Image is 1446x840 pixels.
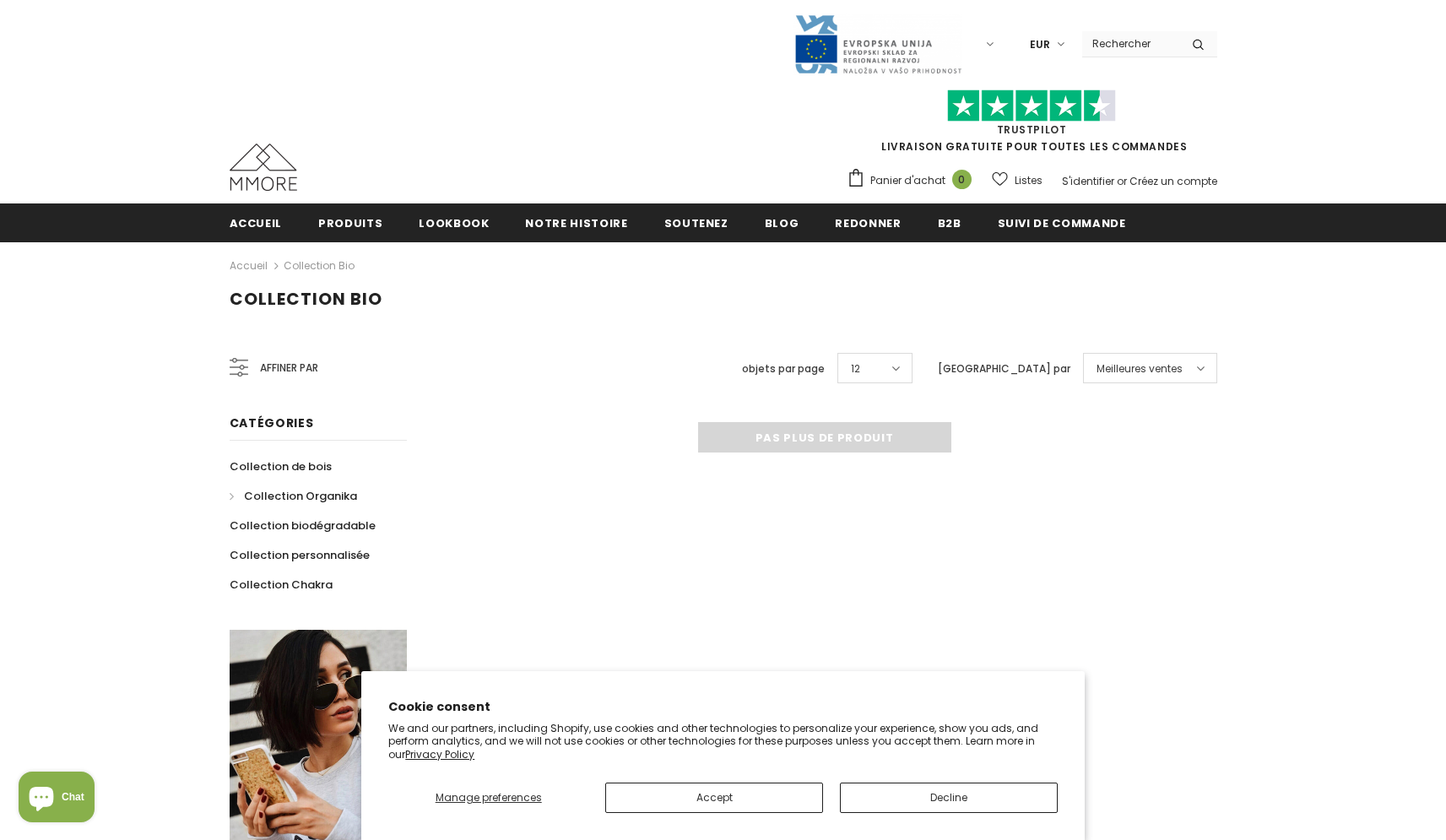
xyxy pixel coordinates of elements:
[605,783,823,813] button: Accept
[851,360,860,377] span: 12
[992,165,1043,195] a: Listes
[388,698,1058,716] h2: Cookie consent
[840,783,1058,813] button: Decline
[230,144,297,191] img: Cas MMORE
[230,458,332,474] span: Collection de bois
[765,215,799,231] span: Blog
[870,172,945,189] span: Panier d'achat
[938,360,1070,377] label: [GEOGRAPHIC_DATA] par
[419,215,489,231] span: Lookbook
[260,359,318,377] span: Affiner par
[230,287,382,311] span: Collection Bio
[230,452,332,481] a: Collection de bois
[230,256,268,276] a: Accueil
[998,215,1126,231] span: Suivi de commande
[847,168,980,193] a: Panier d'achat 0
[938,203,961,241] a: B2B
[765,203,799,241] a: Blog
[388,722,1058,761] p: We and our partners, including Shopify, use cookies and other technologies to personalize your ex...
[318,203,382,241] a: Produits
[230,570,333,599] a: Collection Chakra
[1030,36,1050,53] span: EUR
[1082,31,1179,56] input: Search Site
[664,203,728,241] a: soutenez
[998,203,1126,241] a: Suivi de commande
[1117,174,1127,188] span: or
[230,540,370,570] a: Collection personnalisée
[793,14,962,75] img: Javni Razpis
[835,203,901,241] a: Redonner
[230,577,333,593] span: Collection Chakra
[405,747,474,761] a: Privacy Policy
[284,258,355,273] a: Collection Bio
[525,203,627,241] a: Notre histoire
[1062,174,1114,188] a: S'identifier
[230,215,283,231] span: Accueil
[938,215,961,231] span: B2B
[1097,360,1183,377] span: Meilleures ventes
[664,215,728,231] span: soutenez
[230,481,357,511] a: Collection Organika
[525,215,627,231] span: Notre histoire
[742,360,825,377] label: objets par page
[793,36,962,51] a: Javni Razpis
[419,203,489,241] a: Lookbook
[230,547,370,563] span: Collection personnalisée
[230,415,314,431] span: Catégories
[1129,174,1217,188] a: Créez un compte
[952,170,972,189] span: 0
[835,215,901,231] span: Redonner
[847,97,1217,154] span: LIVRAISON GRATUITE POUR TOUTES LES COMMANDES
[997,122,1067,137] a: TrustPilot
[230,518,376,534] span: Collection biodégradable
[388,783,588,813] button: Manage preferences
[14,772,100,826] inbox-online-store-chat: Shopify online store chat
[318,215,382,231] span: Produits
[436,790,542,805] span: Manage preferences
[244,488,357,504] span: Collection Organika
[1015,172,1043,189] span: Listes
[230,511,376,540] a: Collection biodégradable
[947,89,1116,122] img: Faites confiance aux étoiles pilotes
[230,203,283,241] a: Accueil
